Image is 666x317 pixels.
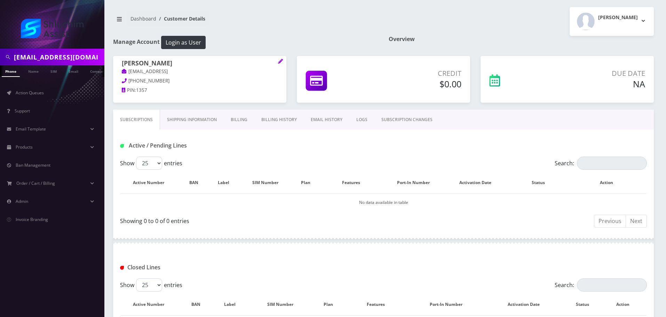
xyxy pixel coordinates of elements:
span: Ban Management [16,162,50,168]
a: Subscriptions [113,110,160,130]
input: Search: [577,157,647,170]
th: Status: activate to sort column ascending [510,173,573,193]
a: LOGS [349,110,374,130]
input: Search in Company [14,50,103,64]
th: Port-In Number: activate to sort column ascending [411,294,488,315]
span: Support [15,108,30,114]
th: BAN: activate to sort column ascending [184,294,215,315]
div: Showing 0 to 0 of 0 entries [120,214,378,225]
a: Previous [594,215,626,228]
th: BAN: activate to sort column ascending [184,173,211,193]
a: Login as User [160,38,206,46]
h1: Active / Pending Lines [120,142,289,149]
h5: NA [545,79,645,89]
th: Label: activate to sort column ascending [212,173,242,193]
h1: Overview [389,36,654,42]
select: Showentries [136,278,162,292]
a: SUBSCRIPTION CHANGES [374,110,439,130]
img: Shluchim Assist [21,19,84,38]
li: Customer Details [156,15,205,22]
td: No data available in table [121,193,646,211]
a: Email [65,65,82,76]
th: Action : activate to sort column ascending [606,294,646,315]
th: Features: activate to sort column ascending [324,173,386,193]
h5: $0.00 [375,79,461,89]
h2: [PERSON_NAME] [598,15,638,21]
a: [EMAIL_ADDRESS] [122,68,168,75]
a: Phone [2,65,20,77]
th: Activation Date: activate to sort column ascending [448,173,510,193]
a: Company [87,65,110,76]
th: Features: activate to sort column ascending [348,294,410,315]
span: Order / Cart / Billing [16,180,55,186]
h1: Closed Lines [120,264,289,271]
th: Port-In Number: activate to sort column ascending [387,173,447,193]
img: Active / Pending Lines [120,144,124,148]
span: [PHONE_NUMBER] [128,78,169,84]
th: Plan: activate to sort column ascending [296,173,323,193]
h1: [PERSON_NAME] [122,60,278,68]
a: Shipping Information [160,110,224,130]
span: Action Queues [16,90,44,96]
a: PIN: [122,87,136,94]
th: Label: activate to sort column ascending [216,294,252,315]
label: Search: [555,278,647,292]
th: SIM Number: activate to sort column ascending [243,173,295,193]
select: Showentries [136,157,162,170]
span: Admin [16,198,28,204]
input: Search: [577,278,647,292]
th: Plan: activate to sort column ascending [316,294,348,315]
a: EMAIL HISTORY [304,110,349,130]
span: Invoice Branding [16,216,48,222]
a: Billing History [254,110,304,130]
th: Active Number: activate to sort column ascending [121,173,183,193]
span: Email Template [16,126,46,132]
a: Dashboard [130,15,156,22]
a: Next [626,215,647,228]
label: Show entries [120,157,182,170]
th: Status: activate to sort column ascending [566,294,606,315]
img: Closed Lines [120,266,124,270]
button: [PERSON_NAME] [570,7,654,36]
label: Search: [555,157,647,170]
button: Login as User [161,36,206,49]
th: Active Number: activate to sort column descending [121,294,183,315]
th: SIM Number: activate to sort column ascending [252,294,316,315]
a: Name [25,65,42,76]
span: 1357 [136,87,147,93]
nav: breadcrumb [113,11,378,31]
p: Due Date [545,68,645,79]
th: Action: activate to sort column ascending [573,173,646,193]
h1: Manage Account [113,36,378,49]
label: Show entries [120,278,182,292]
a: SIM [47,65,60,76]
p: Credit [375,68,461,79]
a: Billing [224,110,254,130]
th: Activation Date: activate to sort column ascending [489,294,565,315]
span: Products [16,144,33,150]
